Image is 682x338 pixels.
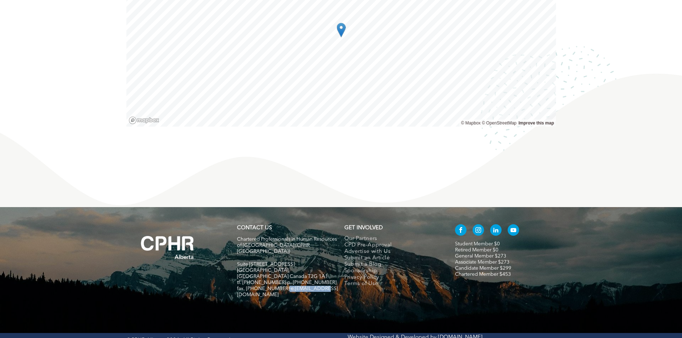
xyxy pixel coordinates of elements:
a: instagram [473,224,484,237]
span: GET INVOLVED [344,225,383,231]
a: Advertise with Us [344,249,440,255]
a: youtube [508,224,519,237]
a: Privacy Policy [344,274,440,281]
a: Student Member $0 [455,241,500,246]
a: Submit a Blog [344,261,440,268]
span: [GEOGRAPHIC_DATA], [GEOGRAPHIC_DATA] Canada T2G 1A1 [237,268,328,279]
a: Improve this map [518,121,554,126]
a: facebook [455,224,466,237]
a: Sponsorship [344,268,440,274]
a: Mapbox [461,121,481,126]
a: Associate Member $273 [455,260,509,265]
a: Mapbox logo [129,117,159,124]
a: CPD Pre-Approval [344,242,440,249]
a: OpenStreetMap [482,121,517,126]
span: fax. [PHONE_NUMBER] e:[EMAIL_ADDRESS][DOMAIN_NAME] [237,286,338,297]
img: A white background with a few lines on it [126,221,209,274]
span: tf. [PHONE_NUMBER] p. [PHONE_NUMBER] [237,280,337,285]
a: Our Partners [344,236,440,242]
span: Suite [STREET_ADDRESS] [237,262,295,267]
a: General Member $273 [455,254,506,259]
a: Retired Member $0 [455,248,498,253]
a: Chartered Member $453 [455,272,511,277]
a: Submit an Article [344,255,440,261]
span: Chartered Professionals in Human Resources of [GEOGRAPHIC_DATA] (CPHR [GEOGRAPHIC_DATA]) [237,237,337,254]
a: Terms of Use [344,281,440,287]
a: Candidate Member $299 [455,266,511,271]
a: linkedin [490,224,502,237]
a: CONTACT US [237,225,272,231]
